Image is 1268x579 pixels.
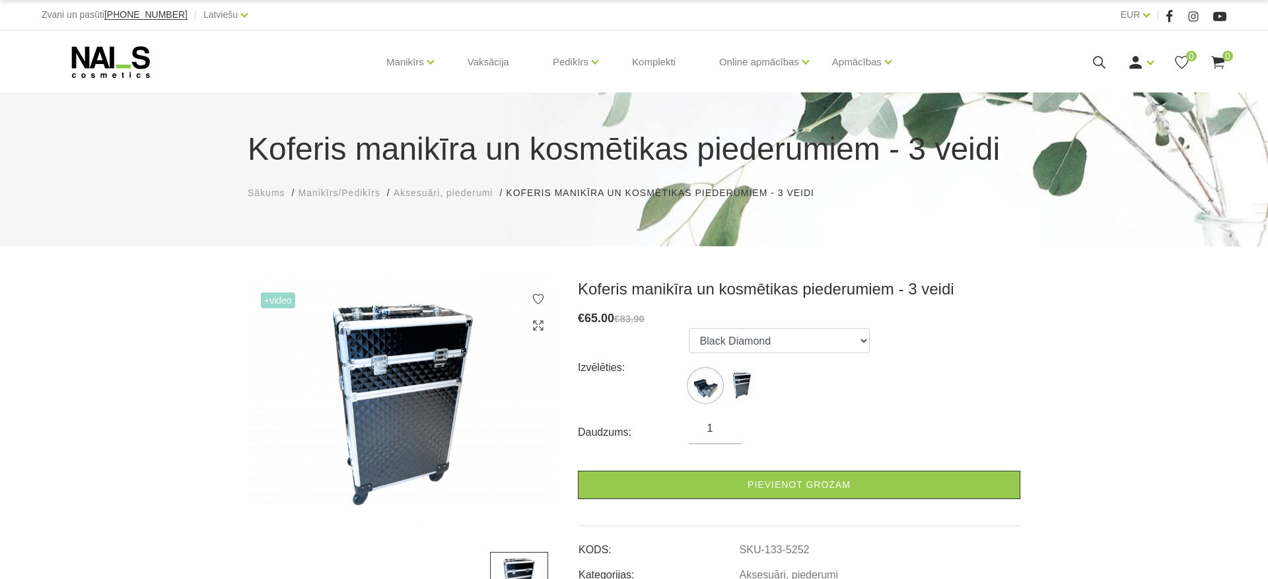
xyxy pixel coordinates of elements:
a: Komplekti [621,30,686,94]
a: [PHONE_NUMBER] [104,10,188,20]
img: ... [248,279,558,532]
img: ... [725,369,758,402]
span: 65.00 [584,312,614,325]
h1: Koferis manikīra un kosmētikas piederumiem - 3 veidi [248,125,1020,173]
a: Vaksācija [457,30,520,94]
a: Pedikīrs [553,36,588,88]
a: 0 [1174,54,1190,71]
a: SKU-133-5252 [740,544,810,556]
a: Online apmācības [719,36,799,88]
span: +Video [261,292,295,308]
h3: Koferis manikīra un kosmētikas piederumiem - 3 veidi [578,279,1020,299]
a: 0 [1210,54,1226,71]
img: ... [689,369,722,402]
div: Zvani un pasūti [42,7,188,23]
a: Latviešu [203,7,238,22]
a: Manikīrs/Pedikīrs [298,186,380,200]
span: [PHONE_NUMBER] [104,9,188,20]
div: Daudzums: [578,422,689,443]
span: € [578,312,584,325]
a: Pievienot grozam [578,471,1020,499]
span: Aksesuāri, piederumi [394,187,493,198]
a: Sākums [248,186,285,200]
span: Manikīrs/Pedikīrs [298,187,380,198]
a: Manikīrs [386,36,424,88]
a: Apmācības [832,36,882,88]
span: | [1156,7,1159,23]
span: 0 [1186,51,1197,61]
div: Izvēlēties: [578,357,689,378]
span: Sākums [248,187,285,198]
span: 0 [1222,51,1233,61]
td: KODS: [578,533,739,558]
li: Koferis manikīra un kosmētikas piederumiem - 3 veidi [506,186,828,200]
a: Aksesuāri, piederumi [394,186,493,200]
span: | [194,7,197,23]
a: EUR [1121,7,1141,22]
s: €83.90 [614,313,645,324]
